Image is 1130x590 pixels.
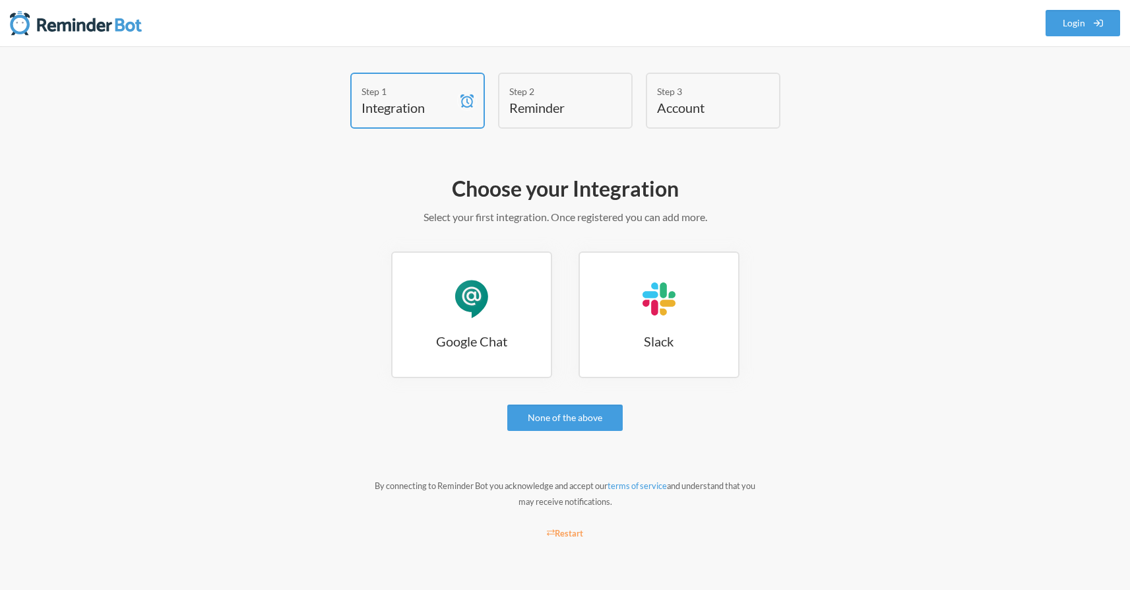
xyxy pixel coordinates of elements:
small: Restart [547,528,584,539]
small: By connecting to Reminder Bot you acknowledge and accept our and understand that you may receive ... [375,480,755,507]
h2: Choose your Integration [183,175,948,203]
div: Step 2 [509,84,602,98]
a: terms of service [608,480,667,491]
p: Select your first integration. Once registered you can add more. [183,209,948,225]
h3: Slack [580,332,738,350]
div: Step 1 [361,84,454,98]
h3: Google Chat [392,332,551,350]
a: Login [1046,10,1121,36]
div: Step 3 [657,84,749,98]
h4: Reminder [509,98,602,117]
img: Reminder Bot [10,10,142,36]
a: None of the above [507,405,623,431]
h4: Integration [361,98,454,117]
h4: Account [657,98,749,117]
